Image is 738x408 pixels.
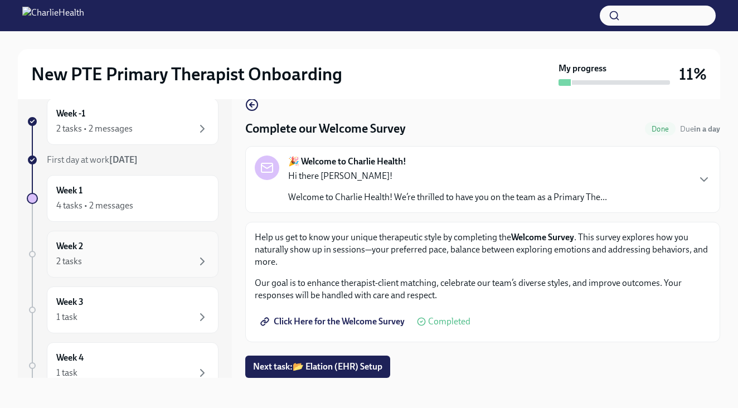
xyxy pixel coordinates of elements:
[22,7,84,25] img: CharlieHealth
[679,64,707,84] h3: 11%
[245,356,390,378] button: Next task:📂 Elation (EHR) Setup
[56,108,85,120] h6: Week -1
[47,154,138,165] span: First day at work
[255,277,711,302] p: Our goal is to enhance therapist-client matching, celebrate our team’s diverse styles, and improv...
[56,352,84,364] h6: Week 4
[27,286,219,333] a: Week 31 task
[288,156,406,168] strong: 🎉 Welcome to Charlie Health!
[253,361,382,372] span: Next task : 📂 Elation (EHR) Setup
[263,316,405,327] span: Click Here for the Welcome Survey
[109,154,138,165] strong: [DATE]
[559,62,606,75] strong: My progress
[288,191,607,203] p: Welcome to Charlie Health! We’re thrilled to have you on the team as a Primary The...
[56,296,84,308] h6: Week 3
[56,367,77,379] div: 1 task
[27,342,219,389] a: Week 41 task
[56,123,133,135] div: 2 tasks • 2 messages
[288,170,607,182] p: Hi there [PERSON_NAME]!
[27,98,219,145] a: Week -12 tasks • 2 messages
[680,124,720,134] span: Due
[694,124,720,134] strong: in a day
[27,175,219,222] a: Week 14 tasks • 2 messages
[27,231,219,278] a: Week 22 tasks
[27,154,219,166] a: First day at work[DATE]
[56,200,133,212] div: 4 tasks • 2 messages
[255,231,711,268] p: Help us get to know your unique therapeutic style by completing the . This survey explores how yo...
[56,184,82,197] h6: Week 1
[56,255,82,268] div: 2 tasks
[56,311,77,323] div: 1 task
[31,63,342,85] h2: New PTE Primary Therapist Onboarding
[56,240,83,252] h6: Week 2
[511,232,574,242] strong: Welcome Survey
[645,125,676,133] span: Done
[255,310,412,333] a: Click Here for the Welcome Survey
[680,124,720,134] span: September 17th, 2025 07:00
[428,317,470,326] span: Completed
[245,120,406,137] h4: Complete our Welcome Survey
